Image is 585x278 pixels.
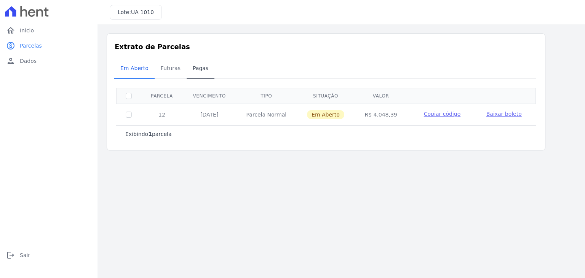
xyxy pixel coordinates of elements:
[486,110,522,118] a: Baixar boleto
[3,53,94,69] a: personDados
[114,59,155,79] a: Em Aberto
[183,88,236,104] th: Vencimento
[183,104,236,125] td: [DATE]
[187,59,214,79] a: Pagas
[6,41,15,50] i: paid
[6,26,15,35] i: home
[20,251,30,259] span: Sair
[188,61,213,76] span: Pagas
[125,130,172,138] p: Exibindo parcela
[236,104,297,125] td: Parcela Normal
[416,110,468,118] button: Copiar código
[141,104,183,125] td: 12
[155,59,187,79] a: Futuras
[355,104,408,125] td: R$ 4.048,39
[131,9,154,15] span: UA 1010
[20,42,42,50] span: Parcelas
[118,8,154,16] h3: Lote:
[141,88,183,104] th: Parcela
[297,88,355,104] th: Situação
[116,61,153,76] span: Em Aberto
[115,42,537,52] h3: Extrato de Parcelas
[355,88,408,104] th: Valor
[6,56,15,66] i: person
[20,27,34,34] span: Início
[307,110,344,119] span: Em Aberto
[148,131,152,137] b: 1
[6,251,15,260] i: logout
[236,88,297,104] th: Tipo
[486,111,522,117] span: Baixar boleto
[156,61,185,76] span: Futuras
[20,57,37,65] span: Dados
[3,38,94,53] a: paidParcelas
[3,248,94,263] a: logoutSair
[3,23,94,38] a: homeInício
[424,111,460,117] span: Copiar código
